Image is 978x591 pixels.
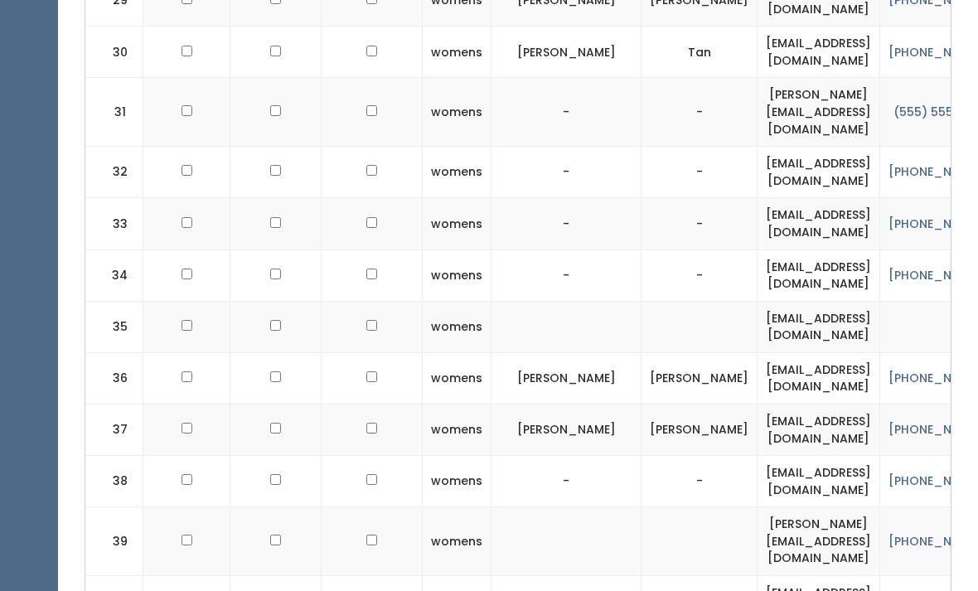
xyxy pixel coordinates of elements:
[642,404,758,455] td: [PERSON_NAME]
[85,507,143,576] td: 39
[85,27,143,78] td: 30
[423,27,491,78] td: womens
[423,456,491,507] td: womens
[491,249,642,301] td: -
[85,78,143,147] td: 31
[642,147,758,198] td: -
[642,352,758,404] td: [PERSON_NAME]
[758,249,880,301] td: [EMAIL_ADDRESS][DOMAIN_NAME]
[758,352,880,404] td: [EMAIL_ADDRESS][DOMAIN_NAME]
[491,27,642,78] td: [PERSON_NAME]
[758,404,880,455] td: [EMAIL_ADDRESS][DOMAIN_NAME]
[423,78,491,147] td: womens
[491,456,642,507] td: -
[642,27,758,78] td: Tan
[642,249,758,301] td: -
[758,507,880,576] td: [PERSON_NAME][EMAIL_ADDRESS][DOMAIN_NAME]
[423,147,491,198] td: womens
[758,198,880,249] td: [EMAIL_ADDRESS][DOMAIN_NAME]
[642,78,758,147] td: -
[642,198,758,249] td: -
[423,404,491,455] td: womens
[491,78,642,147] td: -
[491,404,642,455] td: [PERSON_NAME]
[423,198,491,249] td: womens
[491,198,642,249] td: -
[423,507,491,576] td: womens
[423,301,491,352] td: womens
[85,198,143,249] td: 33
[758,78,880,147] td: [PERSON_NAME][EMAIL_ADDRESS][DOMAIN_NAME]
[423,352,491,404] td: womens
[85,301,143,352] td: 35
[85,352,143,404] td: 36
[85,456,143,507] td: 38
[423,249,491,301] td: womens
[491,147,642,198] td: -
[85,404,143,455] td: 37
[758,456,880,507] td: [EMAIL_ADDRESS][DOMAIN_NAME]
[758,147,880,198] td: [EMAIL_ADDRESS][DOMAIN_NAME]
[85,249,143,301] td: 34
[758,27,880,78] td: [EMAIL_ADDRESS][DOMAIN_NAME]
[491,352,642,404] td: [PERSON_NAME]
[642,456,758,507] td: -
[85,147,143,198] td: 32
[758,301,880,352] td: [EMAIL_ADDRESS][DOMAIN_NAME]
